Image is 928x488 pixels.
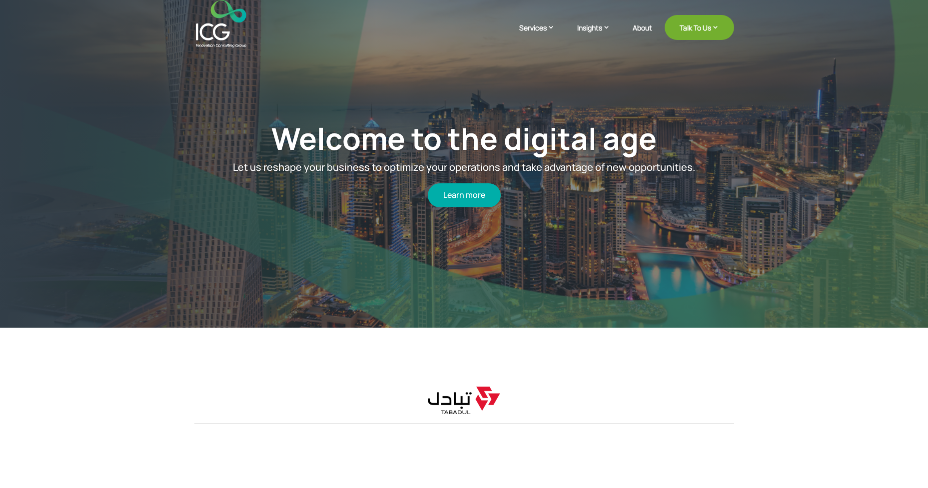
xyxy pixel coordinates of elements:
a: About [633,24,652,47]
a: Talk To Us [665,15,734,40]
span: Let us reshape your business to optimize your operations and take advantage of new opportunities. [233,160,695,174]
a: Services [519,22,565,47]
a: Learn more [428,183,501,207]
img: tabadul logo [414,379,514,421]
a: Welcome to the digital age [271,118,657,159]
a: Insights [577,22,620,47]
